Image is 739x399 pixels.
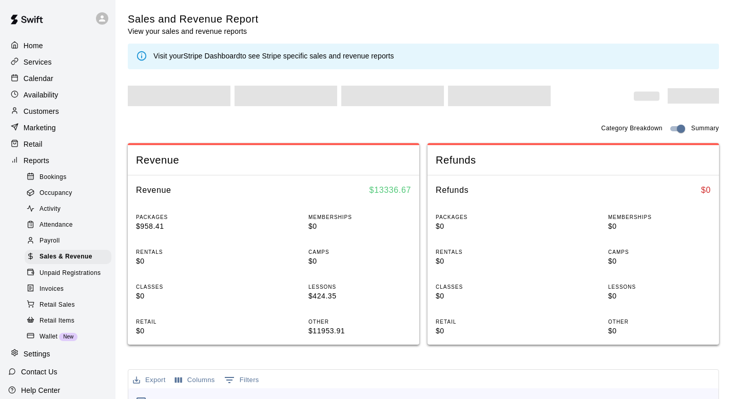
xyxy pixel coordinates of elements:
div: Invoices [25,282,111,296]
a: Marketing [8,120,107,135]
h6: Refunds [436,184,469,197]
span: Occupancy [40,188,72,198]
h6: $ 0 [701,184,711,197]
p: Help Center [21,385,60,395]
p: RENTALS [136,248,239,256]
p: $958.41 [136,221,239,232]
a: Reports [8,153,107,168]
p: LESSONS [308,283,411,291]
p: Customers [24,106,59,116]
p: Contact Us [21,367,57,377]
a: Attendance [25,217,115,233]
p: CLASSES [136,283,239,291]
p: CAMPS [308,248,411,256]
span: Refunds [436,153,711,167]
div: Customers [8,104,107,119]
span: New [59,334,77,340]
p: PACKAGES [436,213,538,221]
p: $0 [608,291,711,302]
a: Occupancy [25,185,115,201]
p: $0 [308,221,411,232]
span: Retail Items [40,316,74,326]
p: $0 [608,256,711,267]
span: Activity [40,204,61,214]
div: Unpaid Registrations [25,266,111,281]
h6: Revenue [136,184,171,197]
p: Settings [24,349,50,359]
a: Home [8,38,107,53]
a: Bookings [25,169,115,185]
a: Retail Items [25,313,115,329]
p: RENTALS [436,248,538,256]
div: Payroll [25,234,111,248]
p: Home [24,41,43,51]
p: $0 [608,221,711,232]
a: WalletNew [25,329,115,345]
div: Visit your to see Stripe specific sales and revenue reports [153,51,394,62]
a: Unpaid Registrations [25,265,115,281]
div: Occupancy [25,186,111,201]
span: Payroll [40,236,60,246]
a: Settings [8,346,107,362]
span: Sales & Revenue [40,252,92,262]
p: $0 [136,291,239,302]
a: Services [8,54,107,70]
div: Sales & Revenue [25,250,111,264]
p: Availability [24,90,59,100]
button: Show filters [222,372,262,388]
div: Activity [25,202,111,216]
a: Retail Sales [25,297,115,313]
a: Retail [8,136,107,152]
p: Marketing [24,123,56,133]
span: Retail Sales [40,300,75,310]
p: $0 [136,326,239,336]
h5: Sales and Revenue Report [128,12,259,26]
p: RETAIL [436,318,538,326]
p: RETAIL [136,318,239,326]
a: Stripe Dashboard [183,52,240,60]
p: $0 [608,326,711,336]
div: Calendar [8,71,107,86]
span: Revenue [136,153,411,167]
a: Sales & Revenue [25,249,115,265]
span: Unpaid Registrations [40,268,101,278]
h6: $ 13336.67 [369,184,411,197]
p: MEMBERSHIPS [608,213,711,221]
p: Reports [24,155,49,166]
span: Attendance [40,220,73,230]
p: $0 [436,326,538,336]
a: Activity [25,202,115,217]
p: Retail [24,139,43,149]
p: View your sales and revenue reports [128,26,259,36]
p: $11953.91 [308,326,411,336]
div: WalletNew [25,330,111,344]
p: OTHER [308,318,411,326]
p: MEMBERSHIPS [308,213,411,221]
a: Invoices [25,281,115,297]
p: $424.35 [308,291,411,302]
span: Invoices [40,284,64,294]
div: Bookings [25,170,111,185]
p: $0 [436,221,538,232]
a: Payroll [25,233,115,249]
p: $0 [436,256,538,267]
span: Bookings [40,172,67,183]
p: LESSONS [608,283,711,291]
p: $0 [436,291,538,302]
p: OTHER [608,318,711,326]
p: CLASSES [436,283,538,291]
span: Summary [691,124,719,134]
a: Availability [8,87,107,103]
p: PACKAGES [136,213,239,221]
p: CAMPS [608,248,711,256]
button: Export [130,372,168,388]
span: Category Breakdown [601,124,663,134]
div: Attendance [25,218,111,232]
p: $0 [308,256,411,267]
div: Retail Items [25,314,111,328]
